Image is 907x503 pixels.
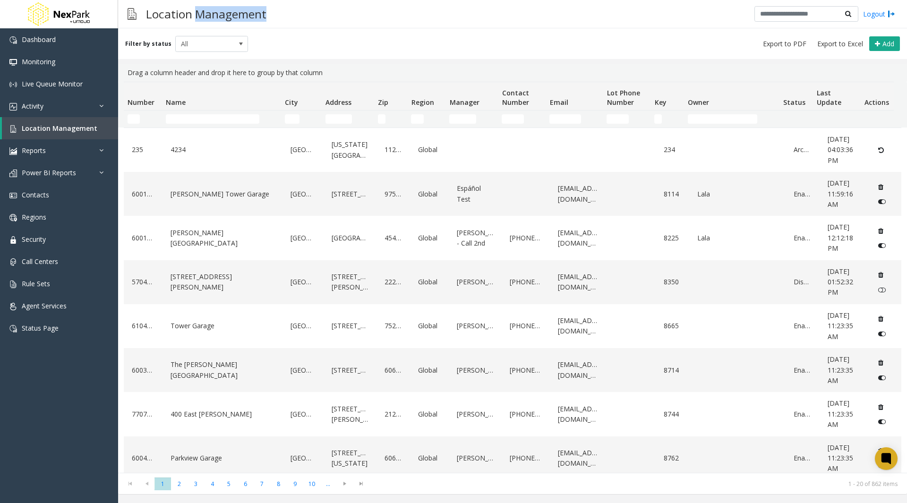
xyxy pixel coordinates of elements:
[454,181,496,207] div: Espáñol Test
[2,117,118,139] a: Location Management
[221,477,237,490] span: Page 5
[382,407,404,422] div: 21202
[382,142,404,157] div: 11201
[288,230,318,246] div: [GEOGRAPHIC_DATA]
[285,98,298,107] span: City
[556,357,602,383] div: [EMAIL_ADDRESS][DOMAIN_NAME]
[556,445,602,471] div: [EMAIL_ADDRESS][DOMAIN_NAME]
[650,111,684,128] td: Key Filter
[9,303,17,310] img: 'icon'
[655,98,667,107] span: Key
[22,102,43,111] span: Activity
[873,414,891,429] button: Disable
[888,9,895,19] img: logout
[329,269,371,295] div: [STREET_ADDRESS][PERSON_NAME]
[550,98,568,107] span: Email
[288,451,318,466] div: [GEOGRAPHIC_DATA]
[454,363,496,378] div: [PERSON_NAME]
[416,318,443,333] div: Global
[154,477,171,490] span: Page 1
[382,274,404,290] div: 22209
[125,40,171,48] label: Filter by status
[828,355,853,385] span: [DATE] 11:23:35 AM
[454,407,496,422] div: [PERSON_NAME]
[603,111,650,128] td: Lot Phone Number Filter
[9,59,17,66] img: 'icon'
[556,181,602,207] div: [EMAIL_ADDRESS][DOMAIN_NAME]
[507,451,544,466] div: [PHONE_NUMBER]
[882,39,894,48] span: Add
[411,114,423,124] input: Region Filter
[129,230,157,246] div: 600128
[507,407,544,422] div: [PHONE_NUMBER]
[374,111,408,128] td: Zip Filter
[411,98,434,107] span: Region
[828,443,853,473] span: [DATE] 11:23:35 AM
[287,477,303,490] span: Page 9
[22,257,58,266] span: Call Centers
[791,230,813,246] div: Enabled
[128,114,140,124] input: Number Filter
[828,222,853,253] span: [DATE] 12:12:18 PM
[168,407,277,422] div: 400 East [PERSON_NAME]
[176,36,233,51] span: All
[382,230,404,246] div: 454321
[607,88,640,107] span: Lot Phone Number
[454,274,496,290] div: [PERSON_NAME]
[168,269,277,295] div: [STREET_ADDRESS][PERSON_NAME]
[873,458,891,473] button: Disable
[322,111,374,128] td: Address Filter
[355,480,368,487] span: Go to the last page
[661,142,684,157] div: 234
[188,477,204,490] span: Page 3
[454,225,496,251] div: [PERSON_NAME] - Call 2nd
[507,274,544,290] div: [PHONE_NUMBER]
[813,37,867,51] button: Export to Excel
[684,111,779,128] td: Owner Filter
[661,363,684,378] div: 8714
[382,363,404,378] div: 60654
[556,269,602,295] div: [EMAIL_ADDRESS][DOMAIN_NAME]
[817,39,863,49] span: Export to Excel
[141,2,271,26] h3: Location Management
[378,114,385,124] input: Zip Filter
[22,235,46,244] span: Security
[828,179,853,209] span: [DATE] 11:59:16 AM
[791,142,813,157] div: Archived
[22,190,49,199] span: Contacts
[204,477,221,490] span: Page 4
[416,363,443,378] div: Global
[22,79,83,88] span: Live Queue Monitor
[759,37,810,51] button: Export to PDF
[270,477,287,490] span: Page 8
[450,98,479,107] span: Manager
[9,81,17,88] img: 'icon'
[9,125,17,133] img: 'icon'
[695,187,780,202] div: Lala
[382,187,404,202] div: 97502
[873,326,891,341] button: Disable
[288,187,318,202] div: [GEOGRAPHIC_DATA]
[556,313,602,339] div: [EMAIL_ADDRESS][DOMAIN_NAME]
[168,187,277,202] div: [PERSON_NAME] Tower Garage
[124,64,901,82] div: Drag a column header and drop it here to group by that column
[168,225,277,251] div: [PERSON_NAME][GEOGRAPHIC_DATA]
[281,111,322,128] td: City Filter
[873,443,889,459] button: Delete
[763,39,806,49] span: Export to PDF
[791,274,813,290] div: Disabled
[325,98,351,107] span: Address
[9,214,17,222] img: 'icon'
[873,143,889,158] button: Restore
[254,477,270,490] span: Page 7
[22,124,97,133] span: Location Management
[128,98,154,107] span: Number
[661,318,684,333] div: 8665
[22,35,56,44] span: Dashboard
[166,114,259,124] input: Name Filter
[507,363,544,378] div: [PHONE_NUMBER]
[329,230,371,246] div: [GEOGRAPHIC_DATA]
[779,111,813,128] td: Status Filter
[873,179,889,194] button: Delete
[791,363,813,378] div: Enabled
